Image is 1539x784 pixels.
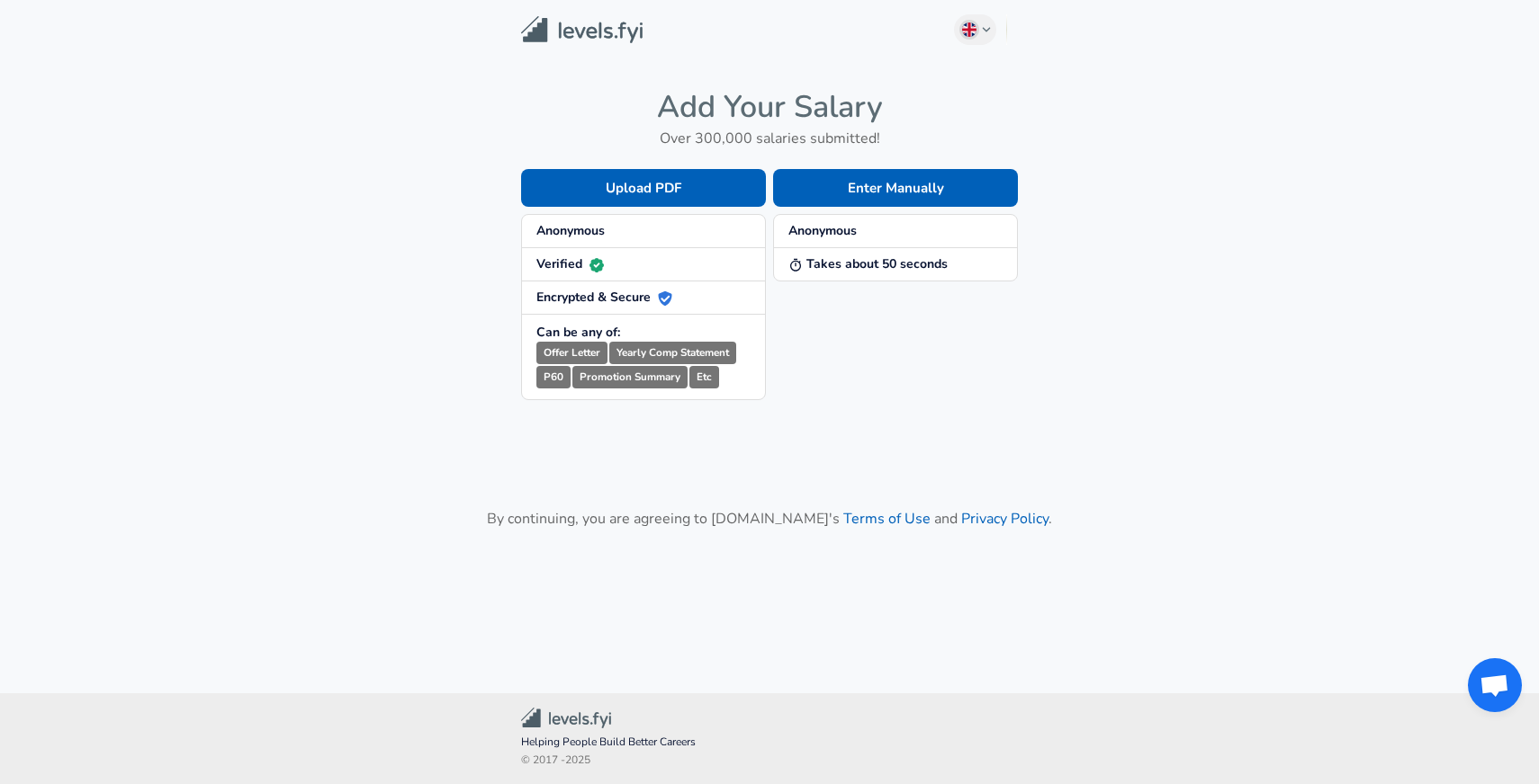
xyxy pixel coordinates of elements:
a: Terms of Use [843,509,931,529]
img: English (UK) [962,22,976,37]
img: Levels.fyi Community [521,708,611,728]
strong: Anonymous [788,222,857,239]
small: Etc [689,366,719,388]
small: P60 [536,366,571,388]
small: Yearly Comp Statement [609,342,736,364]
button: Enter Manually [773,169,1018,207]
strong: Anonymous [536,222,605,239]
span: Helping People Build Better Careers [521,734,1018,752]
span: © 2017 - 2025 [521,752,1018,770]
a: Privacy Policy [961,509,1048,529]
strong: Takes about 50 seconds [788,255,948,272]
button: English (UK) [954,14,997,45]
h6: Over 300,000 salaries submitted! [521,126,1018,151]
h4: Add Your Salary [521,88,1018,126]
img: Levels.fyi [521,16,643,44]
strong: Verified [536,255,604,272]
strong: Can be any of: [536,324,620,341]
button: Upload PDF [521,169,766,207]
div: Open chat [1468,658,1522,712]
small: Promotion Summary [572,366,688,388]
small: Offer Letter [536,342,607,364]
strong: Encrypted & Secure [536,289,672,306]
